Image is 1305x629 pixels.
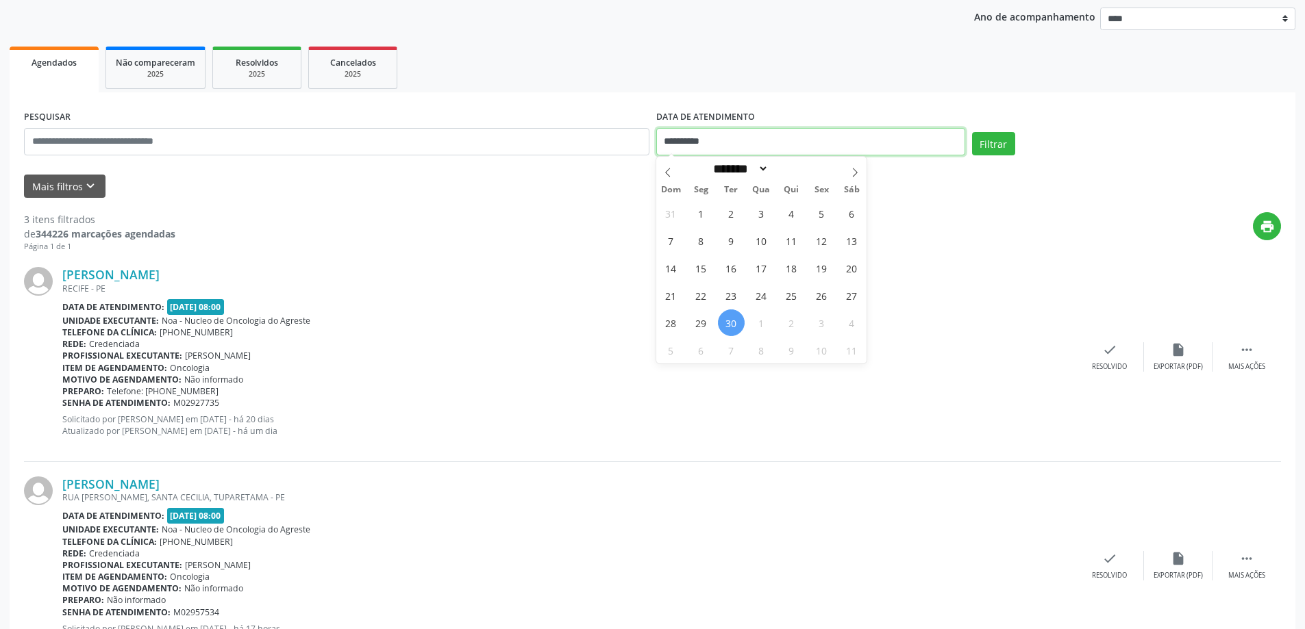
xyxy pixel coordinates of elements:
[184,582,243,594] span: Não informado
[62,582,182,594] b: Motivo de agendamento:
[160,326,233,338] span: [PHONE_NUMBER]
[718,282,745,309] span: Setembro 23, 2025
[62,326,157,338] b: Telefone da clínica:
[718,200,745,227] span: Setembro 2, 2025
[778,255,805,281] span: Setembro 18, 2025
[656,185,686,194] span: Dom
[24,267,53,296] img: img
[686,185,716,194] span: Seg
[223,69,291,79] div: 2025
[36,227,175,240] strong: 344226 marcações agendadas
[688,200,714,227] span: Setembro 1, 2025
[658,255,684,281] span: Setembro 14, 2025
[778,282,805,309] span: Setembro 25, 2025
[62,315,159,326] b: Unidade executante:
[1228,362,1265,372] div: Mais ações
[1239,551,1254,566] i: 
[62,374,182,385] b: Motivo de agendamento:
[83,179,98,194] i: keyboard_arrow_down
[32,57,77,68] span: Agendados
[838,309,865,336] span: Outubro 4, 2025
[658,337,684,363] span: Outubro 5, 2025
[170,362,210,374] span: Oncologia
[1171,551,1186,566] i: insert_drive_file
[62,267,160,282] a: [PERSON_NAME]
[167,508,225,524] span: [DATE] 08:00
[838,227,865,254] span: Setembro 13, 2025
[778,200,805,227] span: Setembro 4, 2025
[24,107,71,128] label: PESQUISAR
[62,397,171,409] b: Senha de atendimento:
[718,309,745,336] span: Setembro 30, 2025
[748,282,775,309] span: Setembro 24, 2025
[173,397,219,409] span: M02927735
[1092,571,1127,580] div: Resolvido
[107,385,219,397] span: Telefone: [PHONE_NUMBER]
[62,559,182,571] b: Profissional executante:
[62,413,1076,437] p: Solicitado por [PERSON_NAME] em [DATE] - há 20 dias Atualizado por [PERSON_NAME] em [DATE] - há u...
[62,491,1076,503] div: RUA [PERSON_NAME], SANTA CECILIA, TUPARETAMA - PE
[778,337,805,363] span: Outubro 9, 2025
[688,227,714,254] span: Setembro 8, 2025
[769,162,814,176] input: Year
[160,536,233,548] span: [PHONE_NUMBER]
[688,255,714,281] span: Setembro 15, 2025
[24,175,105,198] button: Mais filtroskeyboard_arrow_down
[658,282,684,309] span: Setembro 21, 2025
[746,185,776,194] span: Qua
[185,559,251,571] span: [PERSON_NAME]
[62,362,167,374] b: Item de agendamento:
[838,337,865,363] span: Outubro 11, 2025
[107,594,166,606] span: Não informado
[1228,571,1265,580] div: Mais ações
[173,606,219,618] span: M02957534
[62,338,86,350] b: Rede:
[62,524,159,535] b: Unidade executante:
[778,227,805,254] span: Setembro 11, 2025
[24,227,175,241] div: de
[319,69,387,79] div: 2025
[62,594,104,606] b: Preparo:
[808,200,835,227] span: Setembro 5, 2025
[658,309,684,336] span: Setembro 28, 2025
[116,69,195,79] div: 2025
[162,315,310,326] span: Noa - Nucleo de Oncologia do Agreste
[1253,212,1281,240] button: print
[658,200,684,227] span: Agosto 31, 2025
[62,606,171,618] b: Senha de atendimento:
[1171,342,1186,357] i: insert_drive_file
[1154,571,1203,580] div: Exportar (PDF)
[808,309,835,336] span: Outubro 3, 2025
[748,255,775,281] span: Setembro 17, 2025
[778,309,805,336] span: Outubro 2, 2025
[24,212,175,227] div: 3 itens filtrados
[718,255,745,281] span: Setembro 16, 2025
[1102,551,1117,566] i: check
[656,107,755,128] label: DATA DE ATENDIMENTO
[162,524,310,535] span: Noa - Nucleo de Oncologia do Agreste
[62,350,182,361] b: Profissional executante:
[62,510,164,522] b: Data de atendimento:
[748,309,775,336] span: Outubro 1, 2025
[808,255,835,281] span: Setembro 19, 2025
[748,200,775,227] span: Setembro 3, 2025
[62,548,86,559] b: Rede:
[89,548,140,559] span: Credenciada
[974,8,1095,25] p: Ano de acompanhamento
[688,309,714,336] span: Setembro 29, 2025
[688,337,714,363] span: Outubro 6, 2025
[62,571,167,582] b: Item de agendamento:
[776,185,806,194] span: Qui
[972,132,1015,155] button: Filtrar
[1239,342,1254,357] i: 
[24,241,175,253] div: Página 1 de 1
[185,350,251,361] span: [PERSON_NAME]
[1092,362,1127,372] div: Resolvido
[808,337,835,363] span: Outubro 10, 2025
[1260,219,1275,234] i: print
[748,337,775,363] span: Outubro 8, 2025
[808,227,835,254] span: Setembro 12, 2025
[184,374,243,385] span: Não informado
[718,337,745,363] span: Outubro 7, 2025
[658,227,684,254] span: Setembro 7, 2025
